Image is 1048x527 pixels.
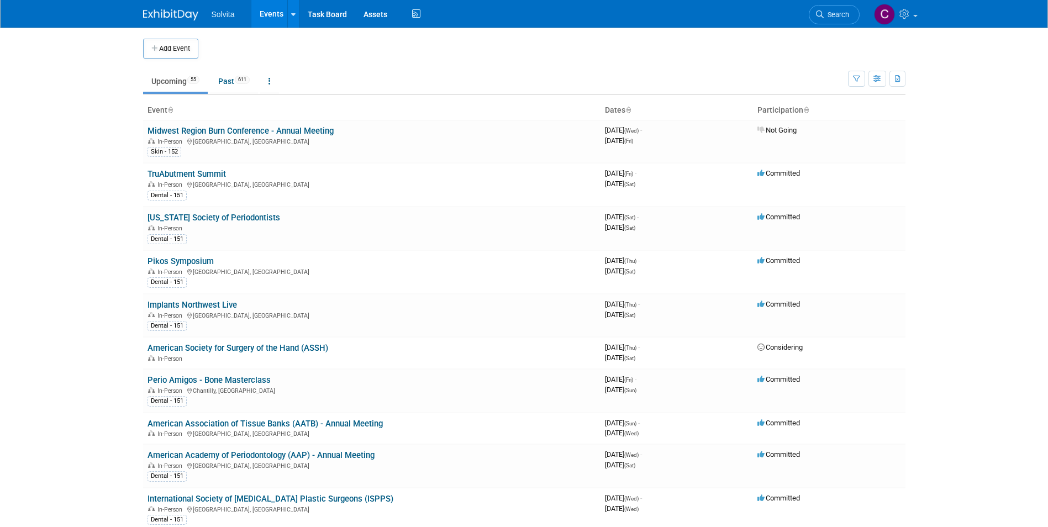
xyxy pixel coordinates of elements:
span: (Thu) [624,258,636,264]
img: In-Person Event [148,181,155,187]
span: [DATE] [605,213,639,221]
span: (Wed) [624,496,639,502]
span: [DATE] [605,343,640,351]
div: Dental - 151 [148,321,187,331]
span: Committed [757,256,800,265]
a: Past611 [210,71,258,92]
span: [DATE] [605,386,636,394]
div: Chantilly, [GEOGRAPHIC_DATA] [148,386,596,394]
span: [DATE] [605,375,636,383]
a: TruAbutment Summit [148,169,226,179]
img: In-Person Event [148,355,155,361]
span: (Fri) [624,171,633,177]
img: In-Person Event [148,506,155,512]
a: Upcoming55 [143,71,208,92]
span: [DATE] [605,504,639,513]
span: (Sun) [624,387,636,393]
span: (Sun) [624,420,636,426]
div: Dental - 151 [148,277,187,287]
span: Considering [757,343,803,351]
span: - [635,375,636,383]
span: [DATE] [605,223,635,231]
span: [DATE] [605,180,635,188]
span: - [640,450,642,459]
span: - [635,169,636,177]
span: [DATE] [605,136,633,145]
img: In-Person Event [148,268,155,274]
span: [DATE] [605,267,635,275]
a: Sort by Participation Type [803,106,809,114]
span: [DATE] [605,126,642,134]
a: Pikos Symposium [148,256,214,266]
div: [GEOGRAPHIC_DATA], [GEOGRAPHIC_DATA] [148,180,596,188]
span: (Thu) [624,302,636,308]
span: - [638,256,640,265]
span: (Sat) [624,214,635,220]
th: Participation [753,101,905,120]
span: Committed [757,169,800,177]
div: [GEOGRAPHIC_DATA], [GEOGRAPHIC_DATA] [148,310,596,319]
span: (Wed) [624,430,639,436]
div: Skin - 152 [148,147,181,157]
span: (Fri) [624,138,633,144]
span: In-Person [157,181,186,188]
span: (Sat) [624,355,635,361]
a: Midwest Region Burn Conference - Annual Meeting [148,126,334,136]
span: [DATE] [605,256,640,265]
span: In-Person [157,312,186,319]
span: Committed [757,494,800,502]
span: In-Person [157,225,186,232]
div: Dental - 151 [148,234,187,244]
span: 55 [187,76,199,84]
span: 611 [235,76,250,84]
img: In-Person Event [148,312,155,318]
span: [DATE] [605,354,635,362]
span: In-Person [157,138,186,145]
span: In-Person [157,430,186,438]
span: - [640,126,642,134]
a: American Association of Tissue Banks (AATB) - Annual Meeting [148,419,383,429]
div: Dental - 151 [148,471,187,481]
span: Committed [757,419,800,427]
span: In-Person [157,355,186,362]
div: Dental - 151 [148,396,187,406]
span: In-Person [157,268,186,276]
button: Add Event [143,39,198,59]
span: [DATE] [605,494,642,502]
span: (Thu) [624,345,636,351]
div: [GEOGRAPHIC_DATA], [GEOGRAPHIC_DATA] [148,267,596,276]
div: [GEOGRAPHIC_DATA], [GEOGRAPHIC_DATA] [148,136,596,145]
span: [DATE] [605,461,635,469]
span: In-Person [157,462,186,470]
th: Event [143,101,601,120]
span: [DATE] [605,310,635,319]
span: Search [824,10,849,19]
span: Committed [757,450,800,459]
span: (Sat) [624,312,635,318]
span: - [638,300,640,308]
img: In-Person Event [148,462,155,468]
a: American Academy of Periodontology (AAP) - Annual Meeting [148,450,375,460]
span: Committed [757,300,800,308]
span: In-Person [157,506,186,513]
span: - [638,343,640,351]
span: Committed [757,375,800,383]
img: In-Person Event [148,138,155,144]
a: Implants Northwest Live [148,300,237,310]
span: - [637,213,639,221]
span: Not Going [757,126,797,134]
img: In-Person Event [148,430,155,436]
span: (Sat) [624,181,635,187]
a: Sort by Start Date [625,106,631,114]
span: [DATE] [605,169,636,177]
span: (Sat) [624,462,635,468]
div: [GEOGRAPHIC_DATA], [GEOGRAPHIC_DATA] [148,461,596,470]
span: - [638,419,640,427]
th: Dates [601,101,753,120]
img: In-Person Event [148,225,155,230]
img: Cindy Miller [874,4,895,25]
a: Perio Amigos - Bone Masterclass [148,375,271,385]
a: American Society for Surgery of the Hand (ASSH) [148,343,328,353]
span: (Wed) [624,452,639,458]
span: Solvita [212,10,235,19]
